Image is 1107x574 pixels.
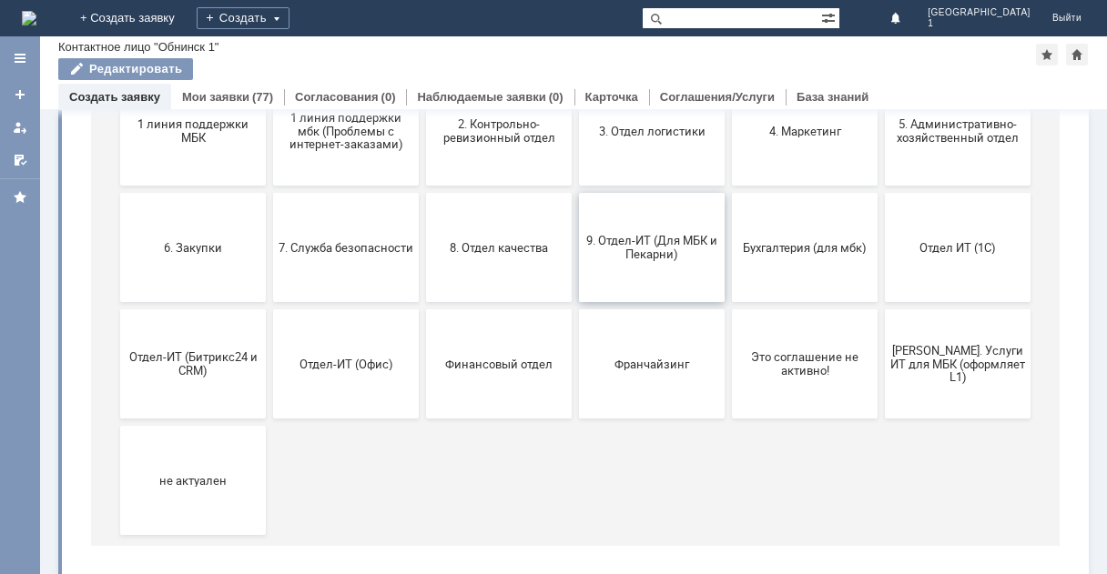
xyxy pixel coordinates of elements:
button: Финансовый отдел [350,451,495,560]
a: Создать заявку [69,90,160,104]
div: Создать [197,7,289,29]
a: Мои согласования [5,146,35,175]
div: (0) [381,90,396,104]
a: Согласования [295,90,379,104]
button: Отдел ИТ (1С) [808,335,954,444]
span: 6. Закупки [49,382,184,396]
span: 3. Отдел логистики [508,266,643,279]
label: Воспользуйтесь поиском [317,45,681,63]
span: 5. Административно-хозяйственный отдел [814,259,949,287]
a: Мои заявки [5,113,35,142]
span: 1 линия поддержки МБК [49,259,184,287]
img: logo [22,11,36,25]
button: 6. Закупки [44,335,189,444]
span: Франчайзинг [508,498,643,512]
a: Соглашения/Услуги [660,90,775,104]
button: 8. Отдел качества [350,335,495,444]
span: 8. Отдел качества [355,382,490,396]
span: Отдел-ИТ (Офис) [202,498,337,512]
button: Это соглашение не активно! [655,451,801,560]
button: 4. Маркетинг [655,218,801,327]
button: Франчайзинг [503,451,648,560]
header: Выберите тематику заявки [15,182,983,200]
button: 3. Отдел логистики [503,218,648,327]
span: Это соглашение не активно! [661,492,796,519]
span: Отдел ИТ (1С) [814,382,949,396]
div: Контактное лицо "Обнинск 1" [58,40,218,54]
button: 1 линия поддержки МБК [44,218,189,327]
a: База знаний [797,90,868,104]
span: 7. Служба безопасности [202,382,337,396]
a: Перейти на домашнюю страницу [22,11,36,25]
span: Отдел-ИТ (Битрикс24 и CRM) [49,492,184,519]
div: Добавить в избранное [1036,44,1058,65]
span: 1 линия поддержки мбк (Проблемы с интернет-заказами) [202,252,337,293]
button: 5. Административно-хозяйственный отдел [808,218,954,327]
span: Расширенный поиск [821,8,839,25]
span: 9. Отдел-ИТ (Для МБК и Пекарни) [508,376,643,403]
div: (0) [549,90,564,104]
button: 7. Служба безопасности [197,335,342,444]
span: 2. Контрольно-ревизионный отдел [355,259,490,287]
a: Создать заявку [5,80,35,109]
input: Например, почта или справка [317,81,681,115]
button: 1 линия поддержки мбк (Проблемы с интернет-заказами) [197,218,342,327]
button: Отдел-ИТ (Офис) [197,451,342,560]
div: (77) [252,90,273,104]
span: Бухгалтерия (для мбк) [661,382,796,396]
span: 1 [928,18,1031,29]
button: 9. Отдел-ИТ (Для МБК и Пекарни) [503,335,648,444]
a: Карточка [585,90,638,104]
a: Мои заявки [182,90,249,104]
button: Бухгалтерия (для мбк) [655,335,801,444]
div: Сделать домашней страницей [1066,44,1088,65]
span: 4. Маркетинг [661,266,796,279]
a: Наблюдаемые заявки [417,90,545,104]
span: [PERSON_NAME]. Услуги ИТ для МБК (оформляет L1) [814,485,949,526]
span: Финансовый отдел [355,498,490,512]
button: Отдел-ИТ (Битрикс24 и CRM) [44,451,189,560]
button: 2. Контрольно-ревизионный отдел [350,218,495,327]
button: [PERSON_NAME]. Услуги ИТ для МБК (оформляет L1) [808,451,954,560]
span: [GEOGRAPHIC_DATA] [928,7,1031,18]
